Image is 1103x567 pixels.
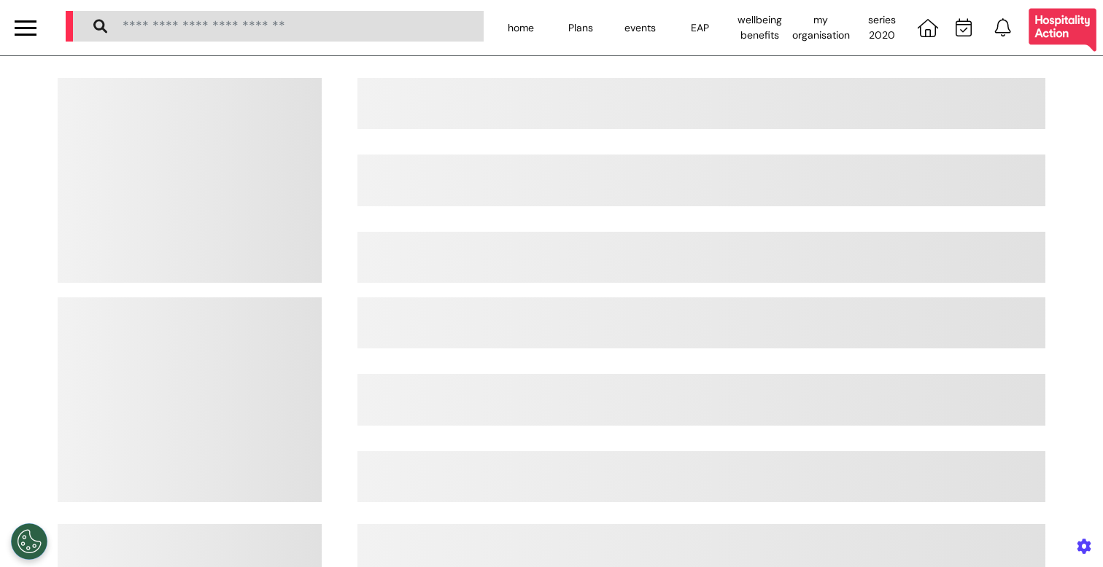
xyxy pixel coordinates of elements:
[611,7,670,48] div: events
[491,7,551,48] div: home
[852,7,912,48] div: series 2020
[551,7,611,48] div: Plans
[670,7,730,48] div: EAP
[730,7,790,48] div: wellbeing benefits
[11,523,47,560] button: Open Preferences
[790,7,852,48] div: my organisation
